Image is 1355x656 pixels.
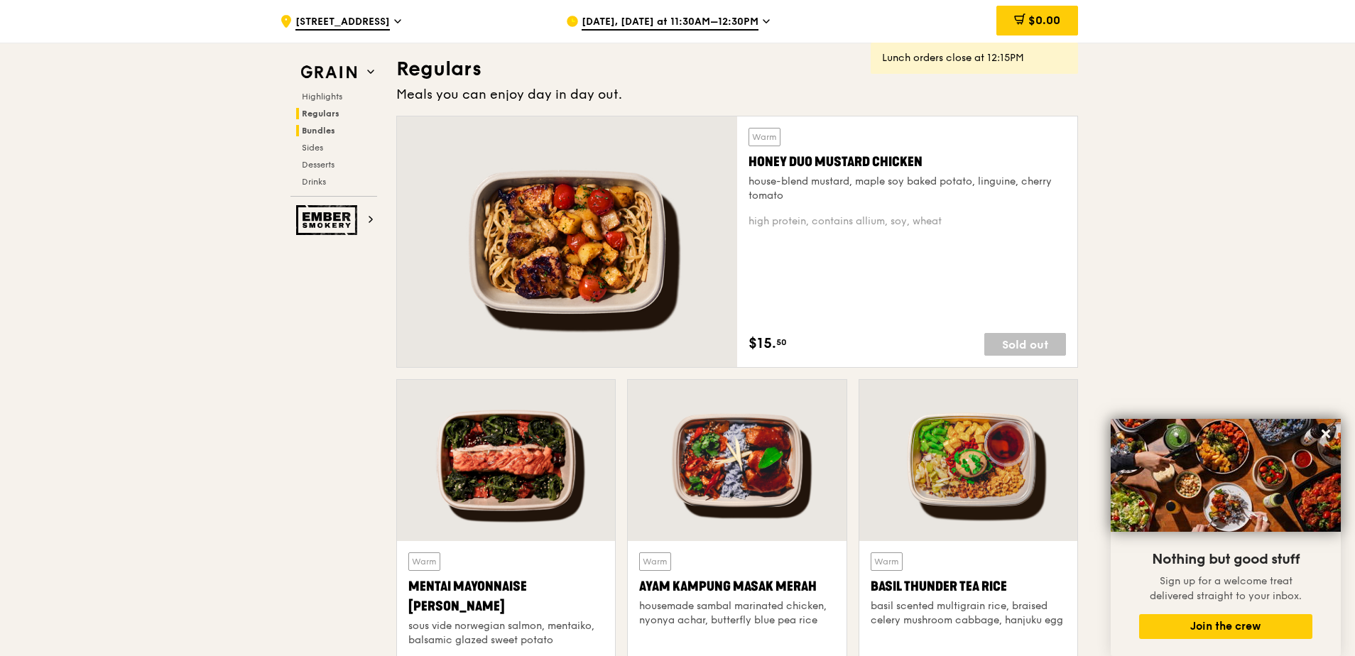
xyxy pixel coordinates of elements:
[749,152,1066,172] div: Honey Duo Mustard Chicken
[1139,614,1312,639] button: Join the crew
[302,92,342,102] span: Highlights
[302,160,334,170] span: Desserts
[302,177,326,187] span: Drinks
[1152,551,1300,568] span: Nothing but good stuff
[871,552,903,571] div: Warm
[639,552,671,571] div: Warm
[396,84,1078,104] div: Meals you can enjoy day in day out.
[749,333,776,354] span: $15.
[1028,13,1060,27] span: $0.00
[1111,419,1341,532] img: DSC07876-Edit02-Large.jpeg
[871,599,1066,628] div: basil scented multigrain rice, braised celery mushroom cabbage, hanjuku egg
[749,214,1066,229] div: high protein, contains allium, soy, wheat
[639,576,834,596] div: Ayam Kampung Masak Merah
[296,60,361,85] img: Grain web logo
[882,51,1067,65] div: Lunch orders close at 12:15PM
[295,15,390,31] span: [STREET_ADDRESS]
[984,333,1066,356] div: Sold out
[302,126,335,136] span: Bundles
[749,128,780,146] div: Warm
[776,337,787,348] span: 50
[296,205,361,235] img: Ember Smokery web logo
[1315,422,1337,445] button: Close
[749,175,1066,203] div: house-blend mustard, maple soy baked potato, linguine, cherry tomato
[396,56,1078,82] h3: Regulars
[408,576,604,616] div: Mentai Mayonnaise [PERSON_NAME]
[639,599,834,628] div: housemade sambal marinated chicken, nyonya achar, butterfly blue pea rice
[408,552,440,571] div: Warm
[302,143,323,153] span: Sides
[871,576,1066,596] div: Basil Thunder Tea Rice
[408,619,604,647] div: sous vide norwegian salmon, mentaiko, balsamic glazed sweet potato
[582,15,758,31] span: [DATE], [DATE] at 11:30AM–12:30PM
[1150,575,1302,602] span: Sign up for a welcome treat delivered straight to your inbox.
[302,109,339,119] span: Regulars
